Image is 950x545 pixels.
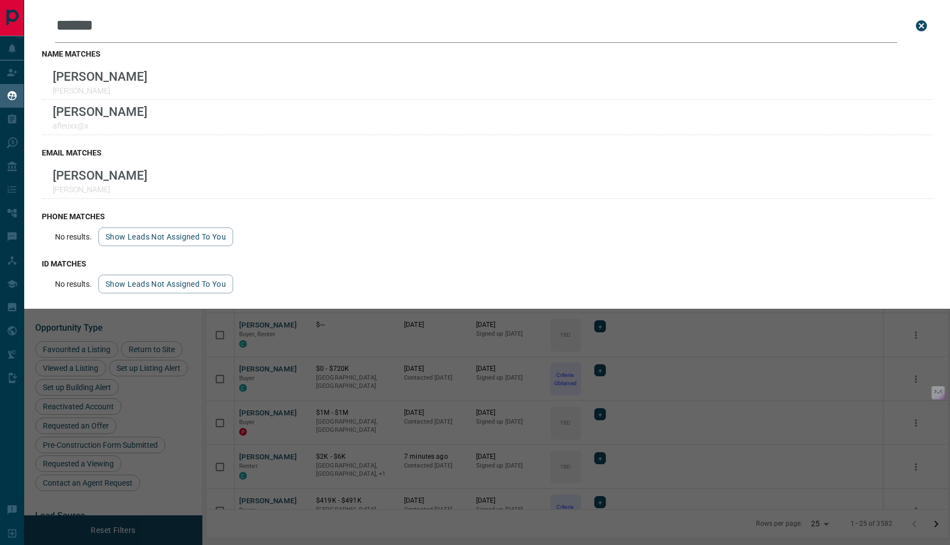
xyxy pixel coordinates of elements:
[53,121,147,130] p: afleuxx@x
[42,49,932,58] h3: name matches
[53,104,147,119] p: [PERSON_NAME]
[53,86,147,95] p: [PERSON_NAME]
[910,15,932,37] button: close search bar
[55,280,92,288] p: No results.
[42,148,932,157] h3: email matches
[98,227,233,246] button: show leads not assigned to you
[98,275,233,293] button: show leads not assigned to you
[55,232,92,241] p: No results.
[42,259,932,268] h3: id matches
[53,168,147,182] p: [PERSON_NAME]
[53,69,147,84] p: [PERSON_NAME]
[53,185,147,194] p: [PERSON_NAME]
[42,212,932,221] h3: phone matches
